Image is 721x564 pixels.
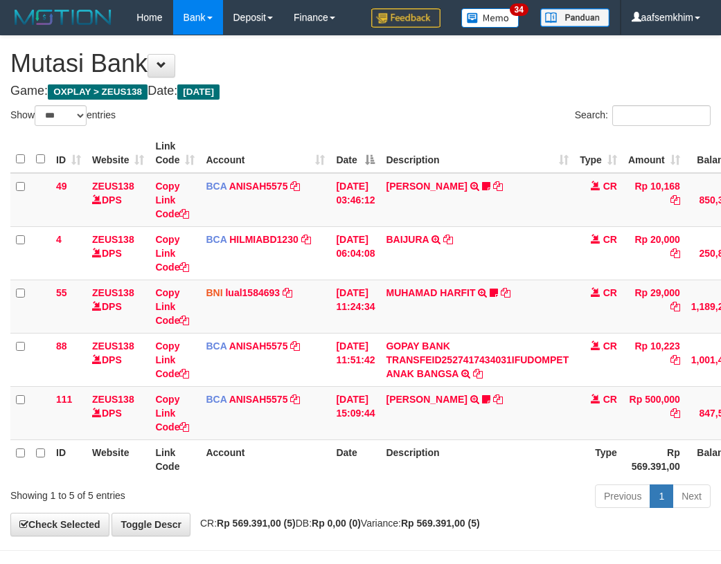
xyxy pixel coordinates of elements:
[330,333,380,386] td: [DATE] 11:51:42
[10,513,109,536] a: Check Selected
[56,234,62,245] span: 4
[290,394,300,405] a: Copy ANISAH5575 to clipboard
[443,234,453,245] a: Copy BAIJURA to clipboard
[603,287,617,298] span: CR
[155,340,189,379] a: Copy Link Code
[51,134,87,173] th: ID: activate to sort column ascending
[56,340,67,352] span: 88
[603,234,617,245] span: CR
[461,8,519,28] img: Button%20Memo.svg
[386,394,467,405] a: [PERSON_NAME]
[612,105,711,126] input: Search:
[603,394,617,405] span: CR
[155,234,189,273] a: Copy Link Code
[92,340,134,352] a: ZEUS138
[92,394,134,405] a: ZEUS138
[510,3,528,16] span: 34
[301,234,311,245] a: Copy HILMIABD1230 to clipboard
[87,226,150,280] td: DPS
[330,173,380,227] td: [DATE] 03:46:12
[386,340,569,379] a: GOPAY BANK TRANSFEID2527417434031IFUDOMPET ANAK BANGSA
[575,105,711,126] label: Search:
[574,134,623,173] th: Type: activate to sort column ascending
[87,386,150,439] td: DPS
[206,234,226,245] span: BCA
[150,439,200,479] th: Link Code
[200,134,330,173] th: Account: activate to sort column ascending
[330,280,380,333] td: [DATE] 11:24:34
[112,513,190,536] a: Toggle Descr
[330,386,380,439] td: [DATE] 15:09:44
[200,439,330,479] th: Account
[312,518,361,529] strong: Rp 0,00 (0)
[623,439,686,479] th: Rp 569.391,00
[670,408,680,419] a: Copy Rp 500,000 to clipboard
[217,518,296,529] strong: Rp 569.391,00 (5)
[623,173,686,227] td: Rp 10,168
[87,333,150,386] td: DPS
[623,386,686,439] td: Rp 500,000
[623,333,686,386] td: Rp 10,223
[206,287,222,298] span: BNI
[623,226,686,280] td: Rp 20,000
[330,439,380,479] th: Date
[56,181,67,192] span: 49
[501,287,510,298] a: Copy MUHAMAD HARFIT to clipboard
[206,181,226,192] span: BCA
[330,134,380,173] th: Date: activate to sort column descending
[155,394,189,433] a: Copy Link Code
[330,226,380,280] td: [DATE] 06:04:08
[493,394,503,405] a: Copy KAREN ADELIN MARTH to clipboard
[473,368,483,379] a: Copy GOPAY BANK TRANSFEID2527417434031IFUDOMPET ANAK BANGSA to clipboard
[603,181,617,192] span: CR
[623,280,686,333] td: Rp 29,000
[623,134,686,173] th: Amount: activate to sort column ascending
[380,439,574,479] th: Description
[371,8,440,28] img: Feedback.jpg
[206,340,226,352] span: BCA
[87,280,150,333] td: DPS
[670,354,680,365] a: Copy Rp 10,223 to clipboard
[283,287,292,298] a: Copy lual1584693 to clipboard
[540,8,609,27] img: panduan.png
[87,134,150,173] th: Website: activate to sort column ascending
[670,301,680,312] a: Copy Rp 29,000 to clipboard
[155,181,189,219] a: Copy Link Code
[92,287,134,298] a: ZEUS138
[670,248,680,259] a: Copy Rp 20,000 to clipboard
[386,234,429,245] a: BAIJURA
[229,394,288,405] a: ANISAH5575
[229,340,288,352] a: ANISAH5575
[87,173,150,227] td: DPS
[401,518,480,529] strong: Rp 569.391,00 (5)
[10,84,711,98] h4: Game: Date:
[87,439,150,479] th: Website
[229,181,288,192] a: ANISAH5575
[150,134,200,173] th: Link Code: activate to sort column ascending
[670,194,680,206] a: Copy Rp 10,168 to clipboard
[290,340,300,352] a: Copy ANISAH5575 to clipboard
[603,340,617,352] span: CR
[193,518,480,529] span: CR: DB: Variance:
[92,234,134,245] a: ZEUS138
[10,7,116,28] img: MOTION_logo.png
[51,439,87,479] th: ID
[35,105,87,126] select: Showentries
[380,134,574,173] th: Description: activate to sort column ascending
[229,234,299,245] a: HILMIABD1230
[650,484,673,508] a: 1
[386,181,467,192] a: [PERSON_NAME]
[177,84,220,100] span: [DATE]
[56,394,72,405] span: 111
[10,50,711,78] h1: Mutasi Bank
[574,439,623,479] th: Type
[92,181,134,192] a: ZEUS138
[290,181,300,192] a: Copy ANISAH5575 to clipboard
[206,394,226,405] span: BCA
[673,484,711,508] a: Next
[10,105,116,126] label: Show entries
[595,484,650,508] a: Previous
[155,287,189,326] a: Copy Link Code
[10,483,290,502] div: Showing 1 to 5 of 5 entries
[225,287,280,298] a: lual1584693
